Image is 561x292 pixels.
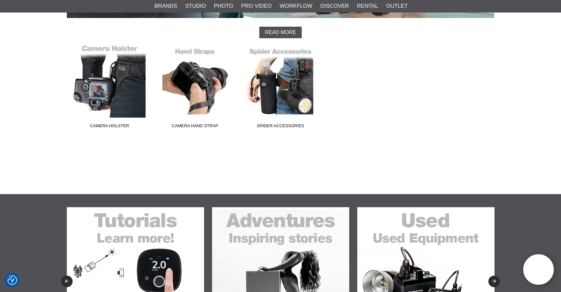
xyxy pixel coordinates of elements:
[488,276,500,287] button: Next
[67,45,152,131] a: Camera Holster
[238,45,323,131] a: Spider Accessories
[152,123,238,131] span: Camera Hand Strap
[155,2,177,10] a: Brands
[241,2,272,10] a: Pro Video
[7,275,17,285] img: Revisit consent button
[265,30,296,35] span: Read more
[67,123,152,131] span: Camera Holster
[185,2,206,10] a: Studio
[152,45,238,131] a: Camera Hand Strap
[238,123,323,131] span: Spider Accessories
[280,2,312,10] a: Workflow
[61,276,73,287] button: Previous
[320,2,349,10] a: Discover
[214,2,233,10] a: Photo
[386,2,408,10] a: Outlet
[357,2,378,10] a: Rental
[7,274,17,286] button: Consent Preferences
